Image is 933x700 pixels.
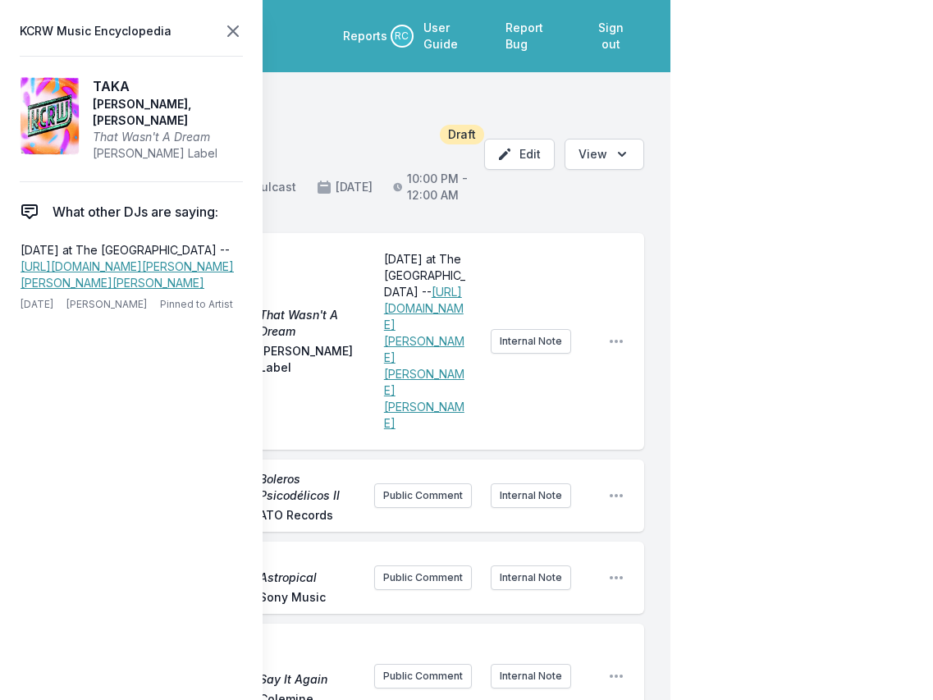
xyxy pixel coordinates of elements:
[491,483,571,508] button: Internal Note
[391,25,414,48] p: Rocio Contreras
[384,252,465,299] span: [DATE] at The [GEOGRAPHIC_DATA] --
[484,139,555,170] button: Edit
[93,129,243,145] span: That Wasn't A Dream
[93,145,243,162] span: [PERSON_NAME] Label
[53,202,218,222] span: What other DJs are saying:
[66,298,147,311] span: [PERSON_NAME]
[374,483,472,508] button: Public Comment
[259,570,361,586] span: Astropical
[259,471,361,504] span: Boleros Psicodélicos II
[93,76,243,96] span: TAKA
[565,139,644,170] button: Open options
[384,285,464,430] a: [URL][DOMAIN_NAME][PERSON_NAME][PERSON_NAME][PERSON_NAME]
[160,298,233,311] span: Pinned to Artist
[259,589,361,609] span: Sony Music
[608,487,624,504] button: Open playlist item options
[608,570,624,586] button: Open playlist item options
[578,13,644,59] button: Sign out
[20,20,172,43] span: KCRW Music Encyclopedia
[491,664,571,689] button: Internal Note
[259,307,361,340] span: That Wasn't A Dream
[392,171,484,204] span: 10:00 PM - 12:00 AM
[333,21,397,51] a: Reports
[491,329,571,354] button: Internal Note
[93,96,243,129] span: [PERSON_NAME], [PERSON_NAME]
[259,343,361,376] span: [PERSON_NAME] Label
[21,242,236,291] p: [DATE] at The [GEOGRAPHIC_DATA] --
[374,565,472,590] button: Public Comment
[21,298,53,311] span: [DATE]
[259,507,361,527] span: ATO Records
[496,13,578,59] a: Report Bug
[491,565,571,590] button: Internal Note
[259,671,361,688] span: Say It Again
[440,125,484,144] span: Draft
[316,179,373,195] span: [DATE]
[374,664,472,689] button: Public Comment
[608,333,624,350] button: Open playlist item options
[608,668,624,684] button: Open playlist item options
[414,13,496,59] a: User Guide
[20,76,80,155] img: That Wasn't A Dream
[21,259,234,290] a: [URL][DOMAIN_NAME][PERSON_NAME][PERSON_NAME][PERSON_NAME]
